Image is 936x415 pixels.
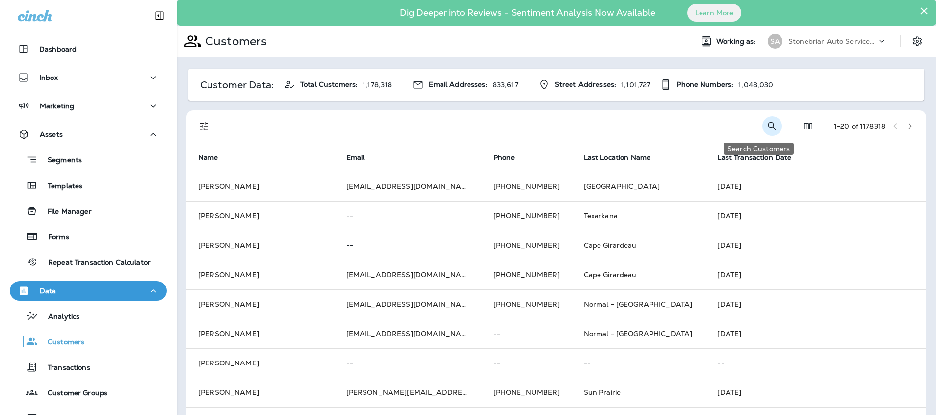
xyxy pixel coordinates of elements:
[371,11,684,14] p: Dig Deeper into Reviews - Sentiment Analysis Now Available
[38,338,84,347] p: Customers
[724,143,794,155] div: Search Customers
[494,154,515,162] span: Phone
[194,116,214,136] button: Filters
[493,81,518,89] p: 833,617
[584,211,618,220] span: Texarkana
[346,241,470,249] p: --
[186,172,335,201] td: [PERSON_NAME]
[335,319,482,348] td: [EMAIL_ADDRESS][DOMAIN_NAME]
[201,34,267,49] p: Customers
[40,102,74,110] p: Marketing
[186,260,335,289] td: [PERSON_NAME]
[10,39,167,59] button: Dashboard
[584,359,694,367] p: --
[10,306,167,326] button: Analytics
[39,45,77,53] p: Dashboard
[584,329,693,338] span: Normal - [GEOGRAPHIC_DATA]
[186,378,335,407] td: [PERSON_NAME]
[705,319,926,348] td: [DATE]
[705,231,926,260] td: [DATE]
[198,153,231,162] span: Name
[10,226,167,247] button: Forms
[346,212,470,220] p: --
[738,81,773,89] p: 1,048,030
[40,287,56,295] p: Data
[346,154,365,162] span: Email
[798,116,818,136] button: Edit Fields
[584,388,621,397] span: Sun Prairie
[705,378,926,407] td: [DATE]
[38,389,107,398] p: Customer Groups
[198,154,218,162] span: Name
[10,175,167,196] button: Templates
[38,182,82,191] p: Templates
[494,359,560,367] p: --
[705,172,926,201] td: [DATE]
[39,74,58,81] p: Inbox
[186,201,335,231] td: [PERSON_NAME]
[482,378,572,407] td: [PHONE_NUMBER]
[584,153,664,162] span: Last Location Name
[621,81,650,89] p: 1,101,727
[555,80,616,89] span: Street Addresses:
[834,122,885,130] div: 1 - 20 of 1178318
[717,359,914,367] p: --
[482,289,572,319] td: [PHONE_NUMBER]
[186,319,335,348] td: [PERSON_NAME]
[346,359,470,367] p: --
[38,312,79,322] p: Analytics
[10,149,167,170] button: Segments
[584,300,693,309] span: Normal - [GEOGRAPHIC_DATA]
[335,378,482,407] td: [PERSON_NAME][EMAIL_ADDRESS][PERSON_NAME][DOMAIN_NAME]
[10,357,167,377] button: Transactions
[200,81,274,89] p: Customer Data:
[717,154,791,162] span: Last Transaction Date
[335,172,482,201] td: [EMAIL_ADDRESS][DOMAIN_NAME]
[716,37,758,46] span: Working as:
[705,289,926,319] td: [DATE]
[482,231,572,260] td: [PHONE_NUMBER]
[40,130,63,138] p: Assets
[717,153,804,162] span: Last Transaction Date
[584,270,637,279] span: Cape Girardeau
[762,116,782,136] button: Search Customers
[38,156,82,166] p: Segments
[186,231,335,260] td: [PERSON_NAME]
[494,330,560,337] p: --
[584,154,651,162] span: Last Location Name
[584,182,660,191] span: [GEOGRAPHIC_DATA]
[768,34,782,49] div: SA
[705,260,926,289] td: [DATE]
[10,281,167,301] button: Data
[482,201,572,231] td: [PHONE_NUMBER]
[363,81,392,89] p: 1,178,318
[10,331,167,352] button: Customers
[919,3,929,19] button: Close
[10,68,167,87] button: Inbox
[186,348,335,378] td: [PERSON_NAME]
[687,4,741,22] button: Learn More
[10,252,167,272] button: Repeat Transaction Calculator
[38,259,151,268] p: Repeat Transaction Calculator
[146,6,173,26] button: Collapse Sidebar
[346,153,378,162] span: Email
[676,80,733,89] span: Phone Numbers:
[10,96,167,116] button: Marketing
[10,382,167,403] button: Customer Groups
[482,172,572,201] td: [PHONE_NUMBER]
[494,153,528,162] span: Phone
[38,207,92,217] p: File Manager
[909,32,926,50] button: Settings
[335,289,482,319] td: [EMAIL_ADDRESS][DOMAIN_NAME]
[705,201,926,231] td: [DATE]
[38,363,90,373] p: Transactions
[788,37,877,45] p: Stonebriar Auto Services Group
[186,289,335,319] td: [PERSON_NAME]
[10,201,167,221] button: File Manager
[10,125,167,144] button: Assets
[429,80,487,89] span: Email Addresses:
[584,241,637,250] span: Cape Girardeau
[300,80,358,89] span: Total Customers:
[335,260,482,289] td: [EMAIL_ADDRESS][DOMAIN_NAME]
[38,233,69,242] p: Forms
